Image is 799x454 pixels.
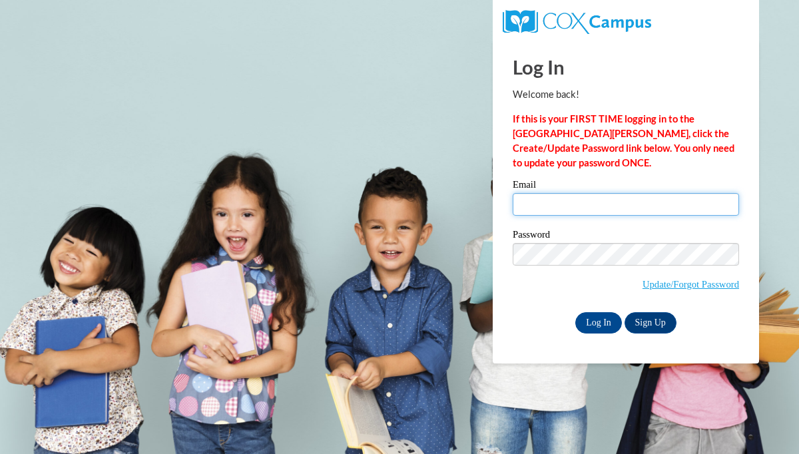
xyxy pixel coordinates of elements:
[513,113,734,168] strong: If this is your FIRST TIME logging in to the [GEOGRAPHIC_DATA][PERSON_NAME], click the Create/Upd...
[643,279,739,290] a: Update/Forgot Password
[513,53,739,81] h1: Log In
[575,312,622,334] input: Log In
[625,312,676,334] a: Sign Up
[503,10,651,34] img: COX Campus
[503,15,651,27] a: COX Campus
[513,230,739,243] label: Password
[513,87,739,102] p: Welcome back!
[513,180,739,193] label: Email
